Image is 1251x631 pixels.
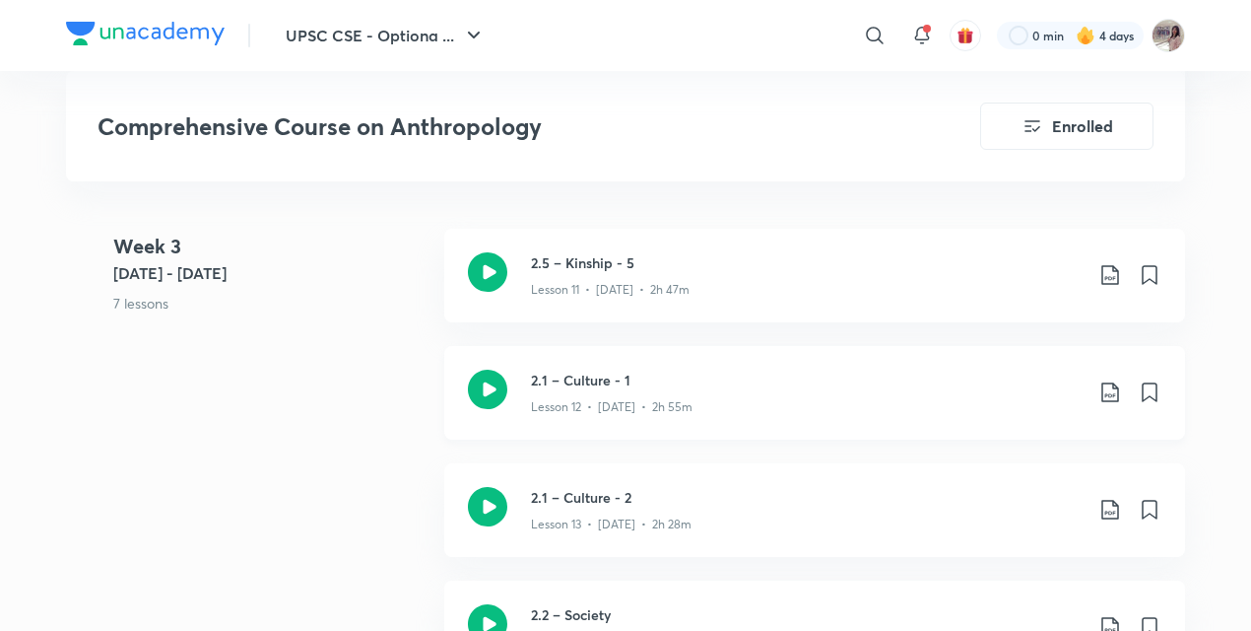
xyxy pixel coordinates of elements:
p: Lesson 11 • [DATE] • 2h 47m [531,281,690,299]
button: Enrolled [980,103,1153,150]
a: 2.1 – Culture - 2Lesson 13 • [DATE] • 2h 28m [444,463,1185,581]
h3: 2.2 – Society [531,604,1083,625]
img: streak [1076,26,1095,45]
button: UPSC CSE - Optiona ... [274,16,497,55]
button: avatar [950,20,981,51]
h3: 2.5 – Kinship - 5 [531,252,1083,273]
a: 2.1 – Culture - 1Lesson 12 • [DATE] • 2h 55m [444,346,1185,463]
img: Company Logo [66,22,225,45]
h4: Week 3 [113,232,428,261]
h3: 2.1 – Culture - 1 [531,370,1083,390]
p: 7 lessons [113,293,428,314]
p: Lesson 13 • [DATE] • 2h 28m [531,516,691,533]
h3: 2.1 – Culture - 2 [531,487,1083,508]
img: avatar [956,27,974,44]
h3: Comprehensive Course on Anthropology [98,112,869,141]
a: Company Logo [66,22,225,50]
a: 2.5 – Kinship - 5Lesson 11 • [DATE] • 2h 47m [444,229,1185,346]
h5: [DATE] - [DATE] [113,261,428,285]
img: Subhashree Rout [1152,19,1185,52]
p: Lesson 12 • [DATE] • 2h 55m [531,398,692,416]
